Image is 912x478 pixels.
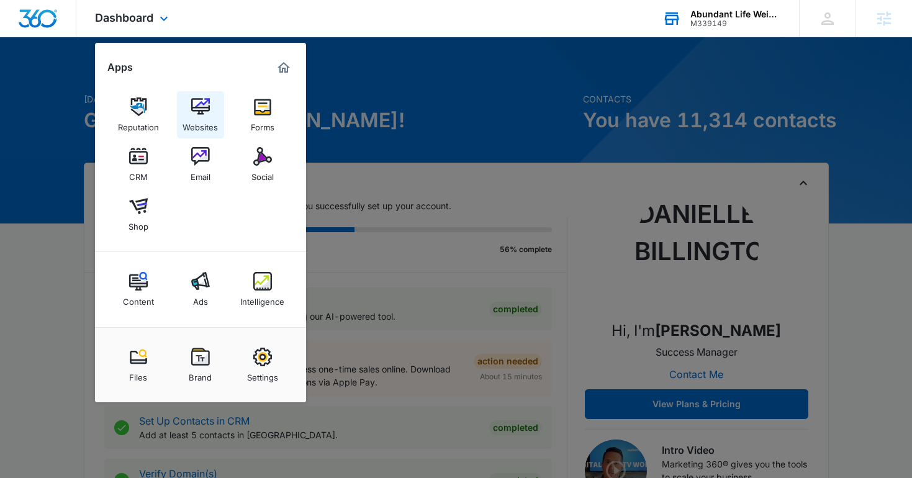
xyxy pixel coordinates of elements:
div: Forms [251,116,274,132]
a: Social [239,141,286,188]
div: Intelligence [240,291,284,307]
a: Content [115,266,162,313]
div: Content [123,291,154,307]
div: account id [690,19,781,28]
div: Settings [247,366,278,382]
h2: Apps [107,61,133,73]
div: Shop [129,215,148,232]
div: account name [690,9,781,19]
div: Reputation [118,116,159,132]
a: Shop [115,191,162,238]
a: Reputation [115,91,162,138]
a: Ads [177,266,224,313]
div: Files [129,366,147,382]
div: Brand [189,366,212,382]
div: Ads [193,291,208,307]
a: Marketing 360® Dashboard [274,58,294,78]
a: Settings [239,341,286,389]
a: Websites [177,91,224,138]
div: Websites [183,116,218,132]
span: Dashboard [95,11,153,24]
a: Intelligence [239,266,286,313]
a: Email [177,141,224,188]
div: Email [191,166,210,182]
a: Brand [177,341,224,389]
div: CRM [129,166,148,182]
a: Forms [239,91,286,138]
div: Social [251,166,274,182]
a: CRM [115,141,162,188]
a: Files [115,341,162,389]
